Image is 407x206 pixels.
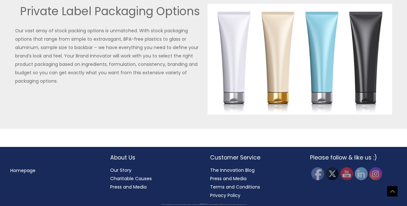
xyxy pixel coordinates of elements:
[210,153,297,162] h2: Customer Service
[210,192,240,199] a: Privacy Policy
[110,175,152,182] a: Charitable Causes
[210,175,247,182] a: Press and Media
[326,167,339,180] img: Twitter
[110,153,197,162] h2: About Us
[110,166,197,191] nav: About Us
[15,26,200,85] p: Our vast array of stock packing options is unmatched. With stock packaging options that range fro...
[11,204,396,205] div: All material on this Website, including design, text, images, logos and sounds, are owned by Cosm...
[210,184,260,190] a: Terms and Conditions
[210,167,255,173] a: The Innovation Blog
[311,167,324,180] img: Facebook
[10,167,35,174] a: Homepage
[203,204,208,204] span: Cosmetic Solutions
[10,166,97,175] nav: Menu
[11,204,396,204] div: Copyright © 2025
[15,4,200,19] h2: Private Label Packaging Options
[110,184,147,190] a: Press and Media
[208,4,392,115] img: Private Label Packaging Options Image featuring some skin care packaging tubes of assorted colors
[310,153,397,162] h2: Please follow & like us :)
[110,167,131,173] a: Our Story
[210,166,297,200] nav: Customer Service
